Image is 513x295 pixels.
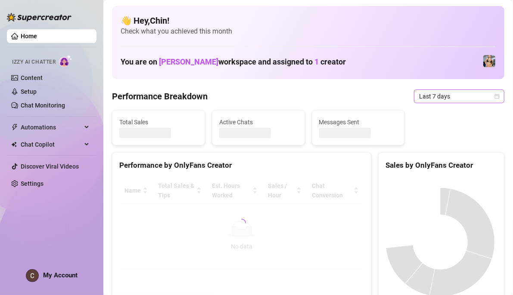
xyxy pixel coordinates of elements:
[21,138,82,151] span: Chat Copilot
[59,55,72,67] img: AI Chatter
[119,160,364,171] div: Performance by OnlyFans Creator
[21,180,44,187] a: Settings
[159,57,218,66] span: [PERSON_NAME]
[21,33,37,40] a: Home
[121,27,496,36] span: Check what you achieved this month
[21,163,79,170] a: Discover Viral Videos
[494,94,500,99] span: calendar
[21,88,37,95] a: Setup
[11,124,18,131] span: thunderbolt
[236,217,248,229] span: loading
[112,90,208,102] h4: Performance Breakdown
[121,15,496,27] h4: 👋 Hey, Chin !
[319,117,398,127] span: Messages Sent
[11,141,17,147] img: Chat Copilot
[219,117,298,127] span: Active Chats
[419,90,499,103] span: Last 7 days
[21,74,43,81] a: Content
[386,160,497,171] div: Sales by OnlyFans Creator
[314,57,319,66] span: 1
[26,270,38,282] img: ACg8ocJjJWLWaEnVMMkm3cPH3rgcfPvMqjtuZHT9G8ygc5TjaXGRUw=s96-c
[7,13,72,22] img: logo-BBDzfeDw.svg
[119,117,198,127] span: Total Sales
[43,271,78,279] span: My Account
[12,58,56,66] span: Izzy AI Chatter
[21,102,65,109] a: Chat Monitoring
[121,57,346,67] h1: You are on workspace and assigned to creator
[21,120,82,134] span: Automations
[483,55,495,67] img: Veronica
